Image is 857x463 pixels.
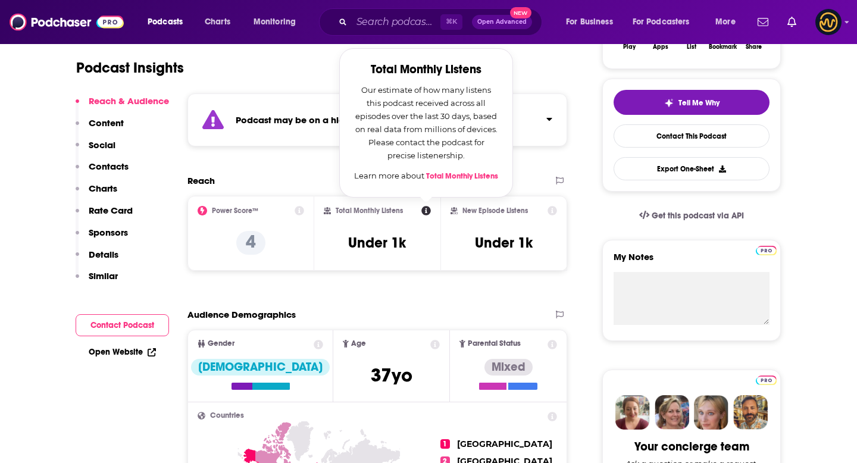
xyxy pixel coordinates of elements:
div: [DEMOGRAPHIC_DATA] [191,359,330,376]
span: ⌘ K [440,14,462,30]
img: Barbara Profile [655,395,689,430]
h2: New Episode Listens [462,207,528,215]
img: tell me why sparkle [664,98,674,108]
a: Open Website [89,347,156,357]
p: Sponsors [89,227,128,238]
h2: Audience Demographics [187,309,296,320]
strong: Podcast may be on a hiatus or finished [236,114,405,126]
div: Your concierge team [634,439,749,454]
button: Sponsors [76,227,128,249]
span: Monitoring [254,14,296,30]
p: Rate Card [89,205,133,216]
section: Click to expand status details [187,93,567,146]
button: Reach & Audience [76,95,169,117]
div: Bookmark [709,43,737,51]
img: Jules Profile [694,395,728,430]
span: Logged in as LowerStreet [815,9,842,35]
a: Contact This Podcast [614,124,770,148]
span: Charts [205,14,230,30]
span: Age [351,340,366,348]
button: open menu [625,12,707,32]
div: Share [746,43,762,51]
h2: Total Monthly Listens [336,207,403,215]
img: User Profile [815,9,842,35]
a: Get this podcast via API [630,201,753,230]
label: My Notes [614,251,770,272]
button: open menu [245,12,311,32]
span: Countries [210,412,244,420]
img: Jon Profile [733,395,768,430]
a: Pro website [756,244,777,255]
a: Charts [197,12,237,32]
span: 37 yo [371,364,412,387]
p: Content [89,117,124,129]
p: 4 [236,231,265,255]
a: Show notifications dropdown [753,12,773,32]
span: Podcasts [148,14,183,30]
span: 1 [440,439,450,449]
img: Podchaser - Follow, Share and Rate Podcasts [10,11,124,33]
button: Contact Podcast [76,314,169,336]
button: Export One-Sheet [614,157,770,180]
span: For Business [566,14,613,30]
h3: Under 1k [475,234,533,252]
button: Content [76,117,124,139]
button: tell me why sparkleTell Me Why [614,90,770,115]
p: Learn more about [354,169,498,183]
div: Search podcasts, credits, & more... [330,8,553,36]
img: Podchaser Pro [756,376,777,385]
span: Tell Me Why [678,98,720,108]
button: Details [76,249,118,271]
span: Gender [208,340,234,348]
button: Similar [76,270,118,292]
span: More [715,14,736,30]
p: Similar [89,270,118,281]
input: Search podcasts, credits, & more... [352,12,440,32]
span: Get this podcast via API [652,211,744,221]
button: open menu [558,12,628,32]
p: Charts [89,183,117,194]
button: Show profile menu [815,9,842,35]
img: Sydney Profile [615,395,650,430]
button: Social [76,139,115,161]
div: Play [623,43,636,51]
button: Charts [76,183,117,205]
a: Pro website [756,374,777,385]
a: Show notifications dropdown [783,12,801,32]
h3: Under 1k [348,234,406,252]
div: List [687,43,696,51]
p: Social [89,139,115,151]
img: Podchaser Pro [756,246,777,255]
span: Open Advanced [477,19,527,25]
button: Open AdvancedNew [472,15,532,29]
p: Reach & Audience [89,95,169,107]
button: Contacts [76,161,129,183]
span: For Podcasters [633,14,690,30]
button: Rate Card [76,205,133,227]
div: Mixed [484,359,533,376]
span: Parental Status [468,340,521,348]
button: open menu [707,12,750,32]
h2: Total Monthly Listens [354,63,498,76]
h2: Power Score™ [212,207,258,215]
p: Details [89,249,118,260]
span: New [510,7,531,18]
span: [GEOGRAPHIC_DATA] [457,439,552,449]
p: Contacts [89,161,129,172]
p: Our estimate of how many listens this podcast received across all episodes over the last 30 days,... [354,83,498,162]
a: Total Monthly Listens [426,171,498,181]
h2: Reach [187,175,215,186]
button: open menu [139,12,198,32]
h1: Podcast Insights [76,59,184,77]
div: Apps [653,43,668,51]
